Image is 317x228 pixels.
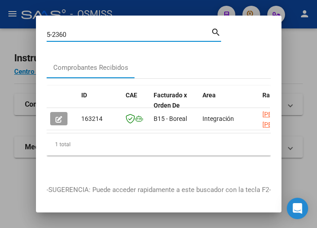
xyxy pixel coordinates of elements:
datatable-header-cell: ID [78,86,122,125]
datatable-header-cell: Facturado x Orden De [150,86,199,125]
datatable-header-cell: Area [199,86,259,125]
span: [PERSON_NAME] [PERSON_NAME] [262,111,310,128]
div: 1 total [47,133,271,156]
div: Comprobantes Recibidos [53,63,128,73]
span: ID [81,92,87,99]
p: -SUGERENCIA: Puede acceder rapidamente a este buscador con la tecla F2- [47,185,271,195]
span: CAE [126,92,137,99]
span: B15 - Boreal [154,115,187,122]
span: Integración [202,115,234,122]
span: Area [202,92,216,99]
div: Open Intercom Messenger [287,198,308,219]
span: Razón Social [262,92,299,99]
div: 163214 [81,114,119,124]
span: Facturado x Orden De [154,92,187,109]
datatable-header-cell: CAE [122,86,150,125]
mat-icon: search [211,26,221,37]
